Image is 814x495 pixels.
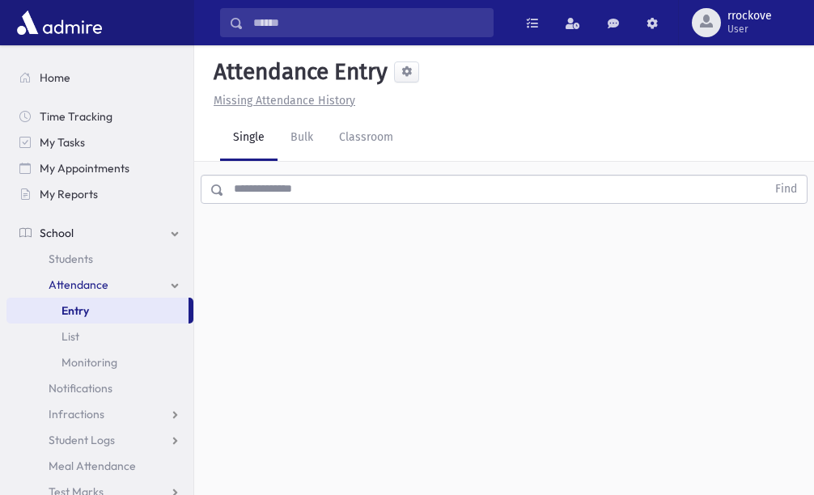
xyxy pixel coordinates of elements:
span: Home [40,70,70,85]
span: Infractions [49,407,104,421]
span: School [40,226,74,240]
img: AdmirePro [13,6,106,39]
span: Students [49,252,93,266]
a: My Appointments [6,155,193,181]
a: My Reports [6,181,193,207]
span: My Appointments [40,161,129,176]
span: List [61,329,79,344]
a: Single [220,116,278,161]
a: Student Logs [6,427,193,453]
a: Home [6,65,193,91]
span: Attendance [49,277,108,292]
span: My Tasks [40,135,85,150]
a: Monitoring [6,349,193,375]
span: Meal Attendance [49,459,136,473]
span: My Reports [40,187,98,201]
span: rrockove [727,10,772,23]
a: Meal Attendance [6,453,193,479]
a: Entry [6,298,189,324]
a: Notifications [6,375,193,401]
a: Students [6,246,193,272]
h5: Attendance Entry [207,58,388,86]
button: Find [765,176,807,203]
span: Monitoring [61,355,117,370]
span: Student Logs [49,433,115,447]
a: List [6,324,193,349]
u: Missing Attendance History [214,94,355,108]
span: User [727,23,772,36]
a: Classroom [326,116,406,161]
a: Infractions [6,401,193,427]
a: Missing Attendance History [207,94,355,108]
span: Time Tracking [40,109,112,124]
a: Attendance [6,272,193,298]
span: Notifications [49,381,112,396]
span: Entry [61,303,89,318]
a: School [6,220,193,246]
a: Bulk [278,116,326,161]
a: My Tasks [6,129,193,155]
input: Search [244,8,493,37]
a: Time Tracking [6,104,193,129]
